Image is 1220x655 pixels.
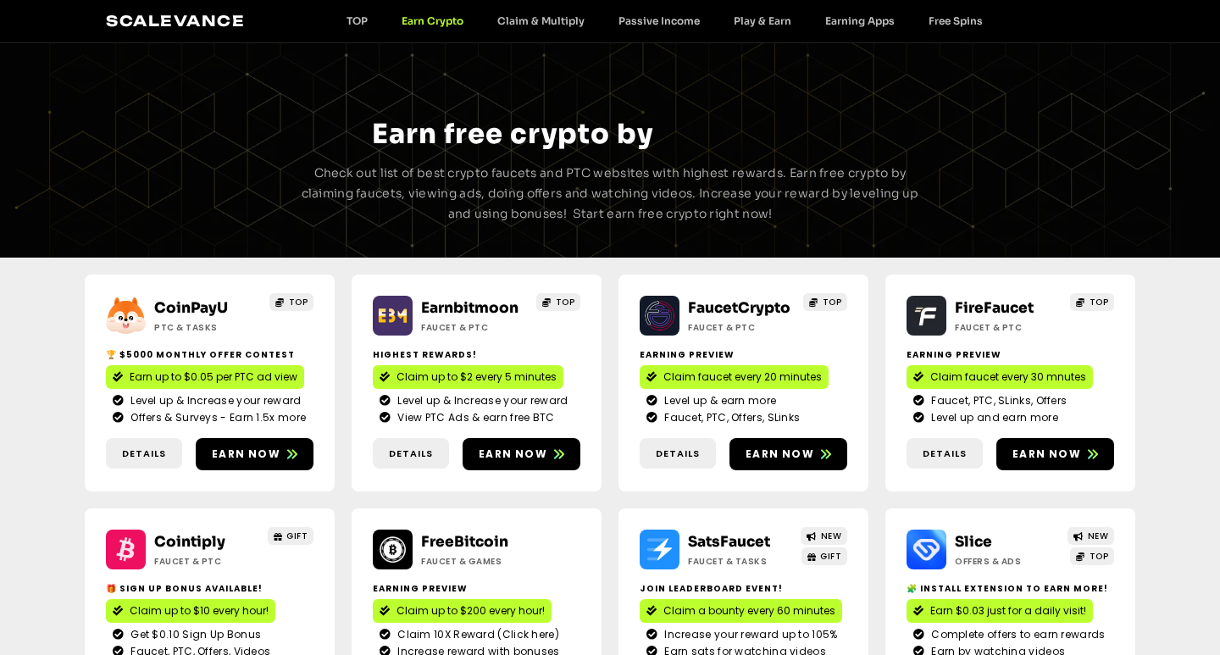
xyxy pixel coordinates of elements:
a: Claim a bounty every 60 minutes [640,599,842,623]
a: Claim up to $200 every hour! [373,599,552,623]
a: Slice [955,533,992,551]
h2: Earning Preview [373,582,580,595]
h2: Faucet & PTC [421,321,527,334]
a: Earn now [996,438,1114,470]
span: TOP [1090,296,1109,308]
a: Earnbitmoon [421,299,518,317]
span: Increase your reward up to 105% [660,627,837,642]
span: GIFT [820,550,841,563]
span: Earn now [479,447,547,462]
span: View PTC Ads & earn free BTC [393,410,554,425]
a: FireFaucet [955,299,1034,317]
h2: 🧩 Install extension to earn more! [907,582,1114,595]
h2: 🏆 $5000 Monthly Offer contest [106,348,313,361]
a: Claim & Multiply [480,14,602,27]
h2: Faucet & Tasks [688,555,794,568]
a: CoinPayU [154,299,228,317]
a: FreeBitcoin [421,533,508,551]
span: Claim a bounty every 60 minutes [663,603,835,619]
a: TOP [269,293,313,311]
h2: Join Leaderboard event! [640,582,847,595]
span: Level up & earn more [660,393,776,408]
h2: Offers & Ads [955,555,1061,568]
span: Level up and earn more [927,410,1058,425]
span: NEW [821,530,842,542]
span: Get $0.10 Sign Up Bonus [126,627,261,642]
a: Claim 10X Reward (Click here) [380,627,574,642]
a: Earn now [463,438,580,470]
span: Details [923,447,967,461]
a: Earning Apps [808,14,912,27]
span: Faucet, PTC, SLinks, Offers [927,393,1067,408]
a: FaucetCrypto [688,299,790,317]
span: NEW [1088,530,1109,542]
a: NEW [801,527,847,545]
span: Earn $0.03 just for a daily visit! [930,603,1086,619]
a: Play & Earn [717,14,808,27]
span: Earn now [1012,447,1081,462]
h2: Faucet & PTC [955,321,1061,334]
h2: Earning Preview [907,348,1114,361]
a: Scalevance [106,12,245,30]
a: TOP [1070,547,1114,565]
a: GIFT [801,547,848,565]
h2: 🎁 Sign up bonus available! [106,582,313,595]
span: Claim up to $10 every hour! [130,603,269,619]
a: TOP [536,293,580,311]
span: Earn now [212,447,280,462]
span: GIFT [286,530,308,542]
a: Claim faucet every 30 mnutes [907,365,1093,389]
span: Claim up to $2 every 5 minutes [396,369,557,385]
h2: Faucet & Games [421,555,527,568]
span: Claim faucet every 20 minutes [663,369,822,385]
a: Earn now [729,438,847,470]
a: Earn up to $0.05 per PTC ad view [106,365,304,389]
span: Level up & Increase your reward [126,393,301,408]
a: Passive Income [602,14,717,27]
span: Earn free crypto by [372,117,653,151]
a: TOP [330,14,385,27]
a: SatsFaucet [688,533,770,551]
span: Complete offers to earn rewards [927,627,1105,642]
h2: Highest Rewards! [373,348,580,361]
h2: ptc & Tasks [154,321,260,334]
p: Check out list of best crypto faucets and PTC websites with highest rewards. Earn free crypto by ... [295,164,925,224]
span: Earn now [746,447,814,462]
a: Free Spins [912,14,1000,27]
span: Faucet, PTC, Offers, SLinks [660,410,800,425]
h2: Faucet & PTC [154,555,260,568]
nav: Menu [330,14,1000,27]
span: Claim up to $200 every hour! [396,603,545,619]
span: Earn up to $0.05 per PTC ad view [130,369,297,385]
span: Details [122,447,166,461]
a: NEW [1067,527,1114,545]
a: Details [640,438,716,469]
span: Level up & Increase your reward [393,393,568,408]
span: Offers & Surveys - Earn 1.5x more [126,410,306,425]
a: Claim faucet every 20 minutes [640,365,829,389]
a: Details [373,438,449,469]
a: Details [907,438,983,469]
a: TOP [803,293,847,311]
a: Earn $0.03 just for a daily visit! [907,599,1093,623]
span: TOP [556,296,575,308]
a: Claim up to $2 every 5 minutes [373,365,563,389]
a: TOP [1070,293,1114,311]
span: Details [389,447,433,461]
span: TOP [289,296,308,308]
span: Claim faucet every 30 mnutes [930,369,1086,385]
a: Details [106,438,182,469]
a: Earn now [196,438,313,470]
h2: Earning Preview [640,348,847,361]
span: Details [656,447,700,461]
span: TOP [1090,550,1109,563]
h2: Faucet & PTC [688,321,794,334]
span: Claim 10X Reward (Click here) [393,627,559,642]
span: TOP [823,296,842,308]
a: Claim up to $10 every hour! [106,599,275,623]
a: Earn Crypto [385,14,480,27]
a: GIFT [268,527,314,545]
a: Cointiply [154,533,225,551]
